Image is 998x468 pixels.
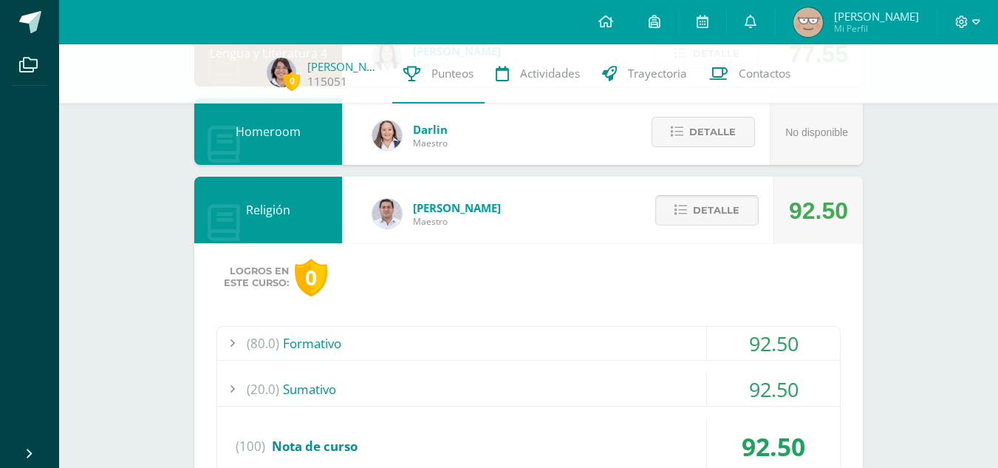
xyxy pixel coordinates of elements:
span: Mi Perfil [834,22,919,35]
div: 92.50 [789,177,848,244]
span: Nota de curso [272,438,358,455]
a: Actividades [485,44,591,104]
a: 115051 [307,74,347,89]
span: Actividades [520,66,580,81]
img: 794815d7ffad13252b70ea13fddba508.png [372,121,402,150]
span: (20.0) [247,373,279,406]
button: Detalle [655,195,759,225]
div: Sumativo [217,373,840,406]
img: 5f5b390559614f89dcf80695e14bc2e8.png [267,58,296,87]
div: 0 [295,259,327,296]
span: 0 [284,72,300,90]
span: No disponible [785,126,848,138]
div: Homeroom [194,98,342,165]
span: Darlin [413,122,448,137]
span: [PERSON_NAME] [413,200,501,215]
span: [PERSON_NAME] [834,9,919,24]
img: 15aaa72b904403ebb7ec886ca542c491.png [372,199,402,228]
span: Logros en este curso: [224,265,289,289]
span: Contactos [739,66,790,81]
a: Contactos [698,44,802,104]
div: 92.50 [707,373,840,406]
span: Trayectoria [628,66,687,81]
div: Formativo [217,327,840,360]
div: Religión [194,177,342,243]
img: 66e65aae75ac9ec1477066b33491d903.png [793,7,823,37]
button: Detalle [652,117,755,147]
span: Maestro [413,137,448,149]
span: Maestro [413,215,501,228]
span: (80.0) [247,327,279,360]
a: Trayectoria [591,44,698,104]
div: 92.50 [707,327,840,360]
span: Detalle [689,118,736,146]
span: Punteos [431,66,474,81]
span: Detalle [693,197,739,224]
a: Punteos [392,44,485,104]
a: [PERSON_NAME] [307,59,381,74]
